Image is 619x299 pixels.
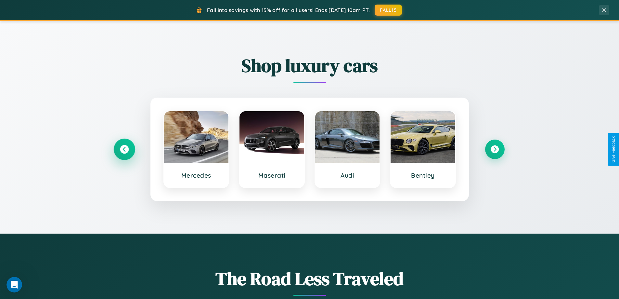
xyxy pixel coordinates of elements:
h3: Audi [322,171,373,179]
button: FALL15 [375,5,402,16]
h2: Shop luxury cars [115,53,505,78]
h3: Maserati [246,171,298,179]
h3: Bentley [397,171,449,179]
span: Fall into savings with 15% off for all users! Ends [DATE] 10am PT. [207,7,370,13]
iframe: Intercom live chat [6,277,22,292]
h3: Mercedes [171,171,222,179]
h1: The Road Less Traveled [115,266,505,291]
div: Give Feedback [611,136,616,163]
